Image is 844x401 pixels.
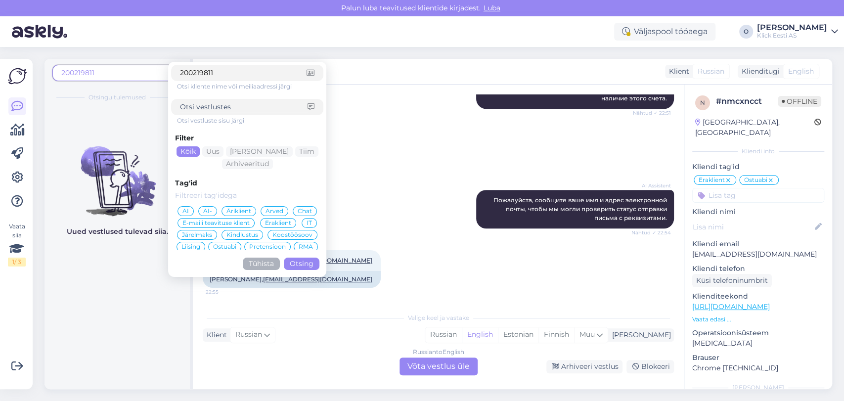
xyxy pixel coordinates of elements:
[180,68,307,78] input: Otsi kliente
[546,360,622,373] div: Arhiveeri vestlus
[177,116,323,125] div: Otsi vestluste sisu järgi
[425,327,462,342] div: Russian
[692,291,824,302] p: Klienditeekond
[700,99,705,106] span: n
[757,24,827,32] div: [PERSON_NAME]
[692,207,824,217] p: Kliendi nimi
[614,23,715,41] div: Väljaspool tööaega
[692,315,824,324] p: Vaata edasi ...
[44,129,190,218] img: No chats
[744,177,767,183] span: Ostuabi
[177,82,323,91] div: Otsi kliente nime või meiliaadressi järgi
[692,338,824,349] p: [MEDICAL_DATA]
[89,93,146,102] span: Otsingu tulemused
[692,383,824,392] div: [PERSON_NAME]
[692,274,772,287] div: Küsi telefoninumbrit
[203,271,381,288] div: [PERSON_NAME],
[498,327,538,342] div: Estonian
[757,32,827,40] div: Klick Eesti AS
[180,102,308,112] input: Otsi vestlustes
[400,357,478,375] div: Võta vestlus üle
[462,327,498,342] div: English
[692,147,824,156] div: Kliendi info
[182,220,250,226] span: E-maili teavituse klient
[203,330,227,340] div: Klient
[608,330,671,340] div: [PERSON_NAME]
[693,222,813,232] input: Lisa nimi
[739,25,753,39] div: O
[181,244,200,250] span: Liising
[413,348,464,356] div: Russian to English
[8,258,26,267] div: 1 / 3
[175,178,319,188] div: Tag'id
[633,109,671,117] span: Nähtud ✓ 22:51
[538,327,574,342] div: Finnish
[579,330,595,339] span: Muu
[182,208,189,214] span: AI
[206,288,243,296] span: 22:55
[692,249,824,260] p: [EMAIL_ADDRESS][DOMAIN_NAME]
[692,353,824,363] p: Brauser
[692,302,770,311] a: [URL][DOMAIN_NAME]
[788,66,814,77] span: English
[665,66,689,77] div: Klient
[716,95,778,107] div: # nmcxncct
[203,313,674,322] div: Valige keel ja vastake
[175,190,319,201] input: Filtreeri tag'idega
[182,232,212,238] span: Järelmaks
[263,275,372,283] a: [EMAIL_ADDRESS][DOMAIN_NAME]
[626,360,674,373] div: Blokeeri
[692,239,824,249] p: Kliendi email
[757,24,838,40] a: [PERSON_NAME]Klick Eesti AS
[481,3,503,12] span: Luba
[692,264,824,274] p: Kliendi telefon
[698,66,724,77] span: Russian
[738,66,780,77] div: Klienditugi
[67,226,168,237] p: Uued vestlused tulevad siia.
[61,68,94,77] span: 200219811
[692,162,824,172] p: Kliendi tag'id
[177,146,200,157] div: Kõik
[175,133,319,143] div: Filter
[699,177,725,183] span: Eraklient
[692,188,824,203] input: Lisa tag
[8,67,27,86] img: Askly Logo
[692,363,824,373] p: Chrome [TECHNICAL_ID]
[493,196,668,222] span: Пожалуйста, сообщите ваше имя и адрес электронной почты, чтобы мы могли проверить статус отправки...
[235,329,262,340] span: Russian
[778,96,821,107] span: Offline
[692,328,824,338] p: Operatsioonisüsteem
[634,182,671,189] span: AI Assistent
[695,117,814,138] div: [GEOGRAPHIC_DATA], [GEOGRAPHIC_DATA]
[8,222,26,267] div: Vaata siia
[631,229,671,236] span: Nähtud ✓ 22:54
